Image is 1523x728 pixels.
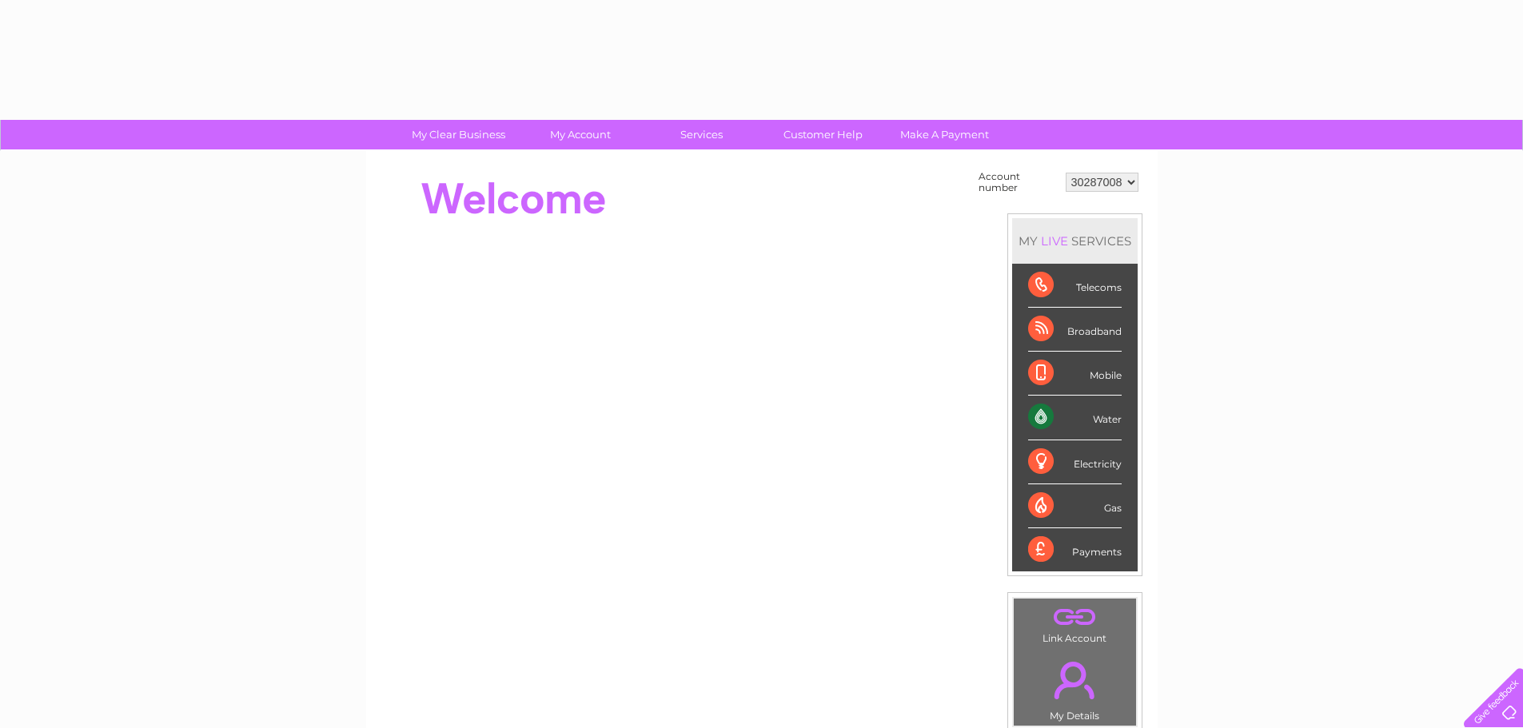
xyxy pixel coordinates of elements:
a: Services [636,120,767,149]
div: Telecoms [1028,264,1122,308]
a: Customer Help [757,120,889,149]
a: . [1018,603,1132,631]
td: My Details [1013,648,1137,726]
a: Make A Payment [879,120,1011,149]
td: Link Account [1013,598,1137,648]
div: MY SERVICES [1012,218,1138,264]
div: Payments [1028,528,1122,571]
a: My Account [514,120,646,149]
a: . [1018,652,1132,708]
div: LIVE [1038,233,1071,249]
div: Gas [1028,484,1122,528]
div: Water [1028,396,1122,440]
a: My Clear Business [393,120,524,149]
div: Electricity [1028,440,1122,484]
td: Account number [975,167,1062,197]
div: Mobile [1028,352,1122,396]
div: Broadband [1028,308,1122,352]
